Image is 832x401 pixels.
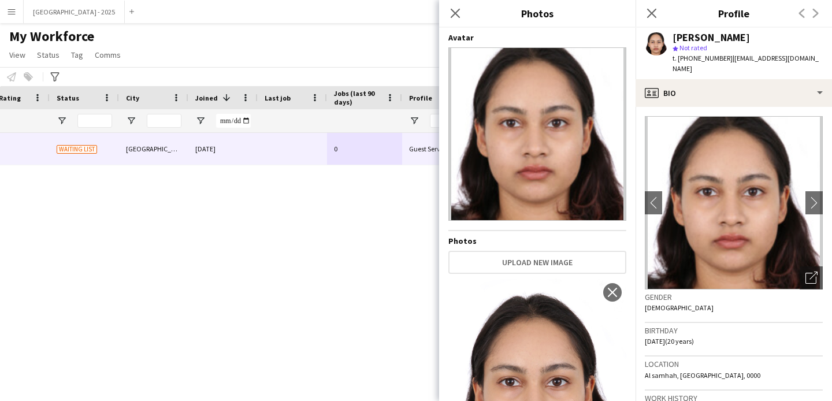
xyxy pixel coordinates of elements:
[448,236,626,246] h4: Photos
[636,79,832,107] div: Bio
[71,50,83,60] span: Tag
[327,133,402,165] div: 0
[645,303,714,312] span: [DEMOGRAPHIC_DATA]
[90,47,125,62] a: Comms
[147,114,181,128] input: City Filter Input
[673,32,750,43] div: [PERSON_NAME]
[24,1,125,23] button: [GEOGRAPHIC_DATA] - 2025
[645,116,823,289] img: Crew avatar or photo
[409,94,432,102] span: Profile
[645,337,694,346] span: [DATE] (20 years)
[430,114,469,128] input: Profile Filter Input
[645,359,823,369] h3: Location
[57,145,97,154] span: Waiting list
[77,114,112,128] input: Status Filter Input
[48,70,62,84] app-action-btn: Advanced filters
[645,292,823,302] h3: Gender
[673,54,819,73] span: | [EMAIL_ADDRESS][DOMAIN_NAME]
[448,32,626,43] h4: Avatar
[636,6,832,21] h3: Profile
[57,94,79,102] span: Status
[402,133,476,165] div: Guest Services Team
[126,116,136,126] button: Open Filter Menu
[265,94,291,102] span: Last job
[5,47,30,62] a: View
[409,116,419,126] button: Open Filter Menu
[645,325,823,336] h3: Birthday
[334,89,381,106] span: Jobs (last 90 days)
[448,47,626,221] img: Crew avatar
[645,371,760,380] span: Al samhah, [GEOGRAPHIC_DATA], 0000
[439,6,636,21] h3: Photos
[216,114,251,128] input: Joined Filter Input
[195,116,206,126] button: Open Filter Menu
[195,94,218,102] span: Joined
[66,47,88,62] a: Tag
[679,43,707,52] span: Not rated
[57,116,67,126] button: Open Filter Menu
[673,54,733,62] span: t. [PHONE_NUMBER]
[188,133,258,165] div: [DATE]
[32,47,64,62] a: Status
[95,50,121,60] span: Comms
[126,94,139,102] span: City
[119,133,188,165] div: [GEOGRAPHIC_DATA]
[800,266,823,289] div: Open photos pop-in
[9,28,94,45] span: My Workforce
[448,251,626,274] button: Upload new image
[37,50,60,60] span: Status
[9,50,25,60] span: View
